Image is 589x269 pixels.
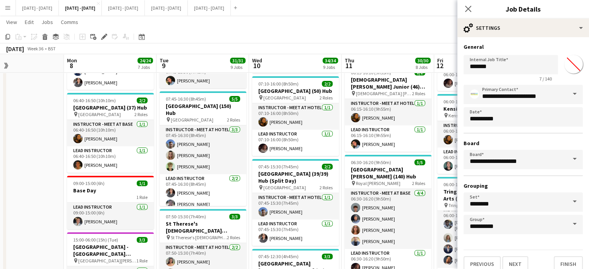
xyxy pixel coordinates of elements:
[258,164,299,170] span: 07:45-15:30 (7h45m)
[319,185,333,190] span: 2 Roles
[6,19,17,26] span: View
[229,96,240,102] span: 5/5
[67,120,154,146] app-card-role: Instructor - Meet at Base1/106:40-16:50 (10h10m)[PERSON_NAME]
[437,94,524,174] div: 06:00-16:15 (10h15m)2/2Kensington Prep (37) Hub Kensington Prep2 RolesInstructor - Meet at Base1/...
[351,159,391,165] span: 06:30-16:20 (9h50m)
[448,202,505,208] span: Tring Park for Performing Arts
[227,235,240,240] span: 2 Roles
[345,166,431,180] h3: [GEOGRAPHIC_DATA][PERSON_NAME] (140) Hub
[160,103,246,117] h3: [GEOGRAPHIC_DATA] (150) Hub
[160,91,246,206] div: 07:45-16:30 (8h45m)5/5[GEOGRAPHIC_DATA] (150) Hub [GEOGRAPHIC_DATA]2 RolesInstructor - Meet at Ho...
[437,121,524,147] app-card-role: Instructor - Meet at Base1/106:00-16:15 (10h15m)[PERSON_NAME]
[67,57,77,64] span: Mon
[252,87,339,94] h3: [GEOGRAPHIC_DATA] (50) Hub
[263,185,306,190] span: [GEOGRAPHIC_DATA]
[345,189,431,249] app-card-role: Instructor - Meet at Base4/406:30-16:20 (9h50m)[PERSON_NAME][PERSON_NAME][PERSON_NAME][PERSON_NAME]
[414,159,425,165] span: 5/5
[160,57,168,64] span: Tue
[26,46,45,51] span: Week 36
[323,64,338,70] div: 9 Jobs
[171,235,227,240] span: St Therese's [DEMOGRAPHIC_DATA] School
[137,98,148,103] span: 2/2
[437,206,524,268] app-card-role: Instructor - Meet at Base4/406:00-16:00 (10h)[DEMOGRAPHIC_DATA][PERSON_NAME][PERSON_NAME][PERSON_...
[171,117,213,123] span: [GEOGRAPHIC_DATA]
[136,258,148,264] span: 1 Role
[227,117,240,123] span: 2 Roles
[345,65,431,152] app-job-card: 06:15-16:10 (9h55m)2/2[DEMOGRAPHIC_DATA] [PERSON_NAME] Junior (46) Mission Possible [DEMOGRAPHIC_...
[436,61,443,70] span: 12
[67,243,154,257] h3: [GEOGRAPHIC_DATA] - [GEOGRAPHIC_DATA] [GEOGRAPHIC_DATA]
[188,0,231,15] button: [DATE] - [DATE]
[67,146,154,173] app-card-role: Lead Instructor1/106:40-16:50 (10h10m)[PERSON_NAME]
[448,113,480,118] span: Kensington Prep
[137,180,148,186] span: 1/1
[67,104,154,111] h3: [GEOGRAPHIC_DATA] (37) Hub
[160,174,246,212] app-card-role: Lead Instructor2/207:45-16:30 (8h45m)[PERSON_NAME][PERSON_NAME]
[138,64,153,70] div: 7 Jobs
[252,76,339,156] app-job-card: 07:10-16:00 (8h50m)2/2[GEOGRAPHIC_DATA] (50) Hub [GEOGRAPHIC_DATA]2 RolesInstructor - Meet at Hot...
[78,258,136,264] span: [GEOGRAPHIC_DATA][PERSON_NAME]
[134,111,148,117] span: 2 Roles
[58,17,81,27] a: Comms
[323,58,338,63] span: 34/34
[319,95,333,101] span: 2 Roles
[136,194,148,200] span: 1 Role
[437,147,524,174] app-card-role: Lead Instructor1/106:00-16:15 (10h15m)[PERSON_NAME]
[66,61,77,70] span: 8
[230,64,245,70] div: 9 Jobs
[533,76,558,82] span: 7 / 140
[345,125,431,152] app-card-role: Lead Instructor1/106:15-16:10 (9h55m)[PERSON_NAME]
[437,105,524,112] h3: Kensington Prep (37) Hub
[464,140,583,147] h3: Board
[252,159,339,246] app-job-card: 07:45-15:30 (7h45m)2/2[GEOGRAPHIC_DATA] (39/39) Hub (Split Day) [GEOGRAPHIC_DATA]2 RolesInstructo...
[67,93,154,173] app-job-card: 06:40-16:50 (10h10m)2/2[GEOGRAPHIC_DATA] (37) Hub [GEOGRAPHIC_DATA]2 RolesInstructor - Meet at Ba...
[443,99,486,105] span: 06:00-16:15 (10h15m)
[437,188,524,202] h3: Tring Park for Performing Arts (119) Time Attack
[78,111,121,117] span: [GEOGRAPHIC_DATA]
[443,182,477,187] span: 06:00-16:00 (10h)
[437,65,524,91] app-card-role: Lead Instructor1/106:00-12:30 (6h30m)[PERSON_NAME]
[252,130,339,156] app-card-role: Lead Instructor1/107:10-16:00 (8h50m)[PERSON_NAME]
[252,103,339,130] app-card-role: Instructor - Meet at Hotel1/107:10-16:00 (8h50m)[PERSON_NAME]
[415,58,431,63] span: 30/30
[6,45,24,53] div: [DATE]
[251,61,262,70] span: 10
[258,254,299,259] span: 07:45-12:30 (4h45m)
[412,180,425,186] span: 2 Roles
[67,176,154,229] app-job-card: 09:00-15:00 (6h)1/1Base Day1 RoleLead Instructor1/109:00-15:00 (6h)[PERSON_NAME]
[356,91,412,96] span: [DEMOGRAPHIC_DATA] [PERSON_NAME]
[137,237,148,243] span: 3/3
[41,19,53,26] span: Jobs
[73,237,118,243] span: 15:00-06:00 (15h) (Tue)
[416,64,430,70] div: 8 Jobs
[322,164,333,170] span: 2/2
[343,61,354,70] span: 11
[25,19,34,26] span: Edit
[73,180,105,186] span: 09:00-15:00 (6h)
[166,214,206,219] span: 07:50-15:30 (7h40m)
[252,170,339,184] h3: [GEOGRAPHIC_DATA] (39/39) Hub (Split Day)
[59,0,102,15] button: [DATE] - [DATE]
[437,57,443,64] span: Fri
[137,58,153,63] span: 24/24
[356,180,400,186] span: Royal [PERSON_NAME]
[38,17,56,27] a: Jobs
[67,187,154,194] h3: Base Day
[412,91,425,96] span: 2 Roles
[145,0,188,15] button: [DATE] - [DATE]
[345,57,354,64] span: Thu
[345,99,431,125] app-card-role: Instructor - Meet at Hotel1/106:15-16:10 (9h55m)[PERSON_NAME]
[252,219,339,246] app-card-role: Lead Instructor1/107:45-15:30 (7h45m)[PERSON_NAME]
[160,220,246,234] h3: St Therese's [DEMOGRAPHIC_DATA] School (90/90) Mission Possible (Split Day)
[322,254,333,259] span: 3/3
[263,95,306,101] span: [GEOGRAPHIC_DATA]
[3,17,20,27] a: View
[230,58,246,63] span: 31/31
[16,0,59,15] button: [DATE] - [DATE]
[464,43,583,50] h3: General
